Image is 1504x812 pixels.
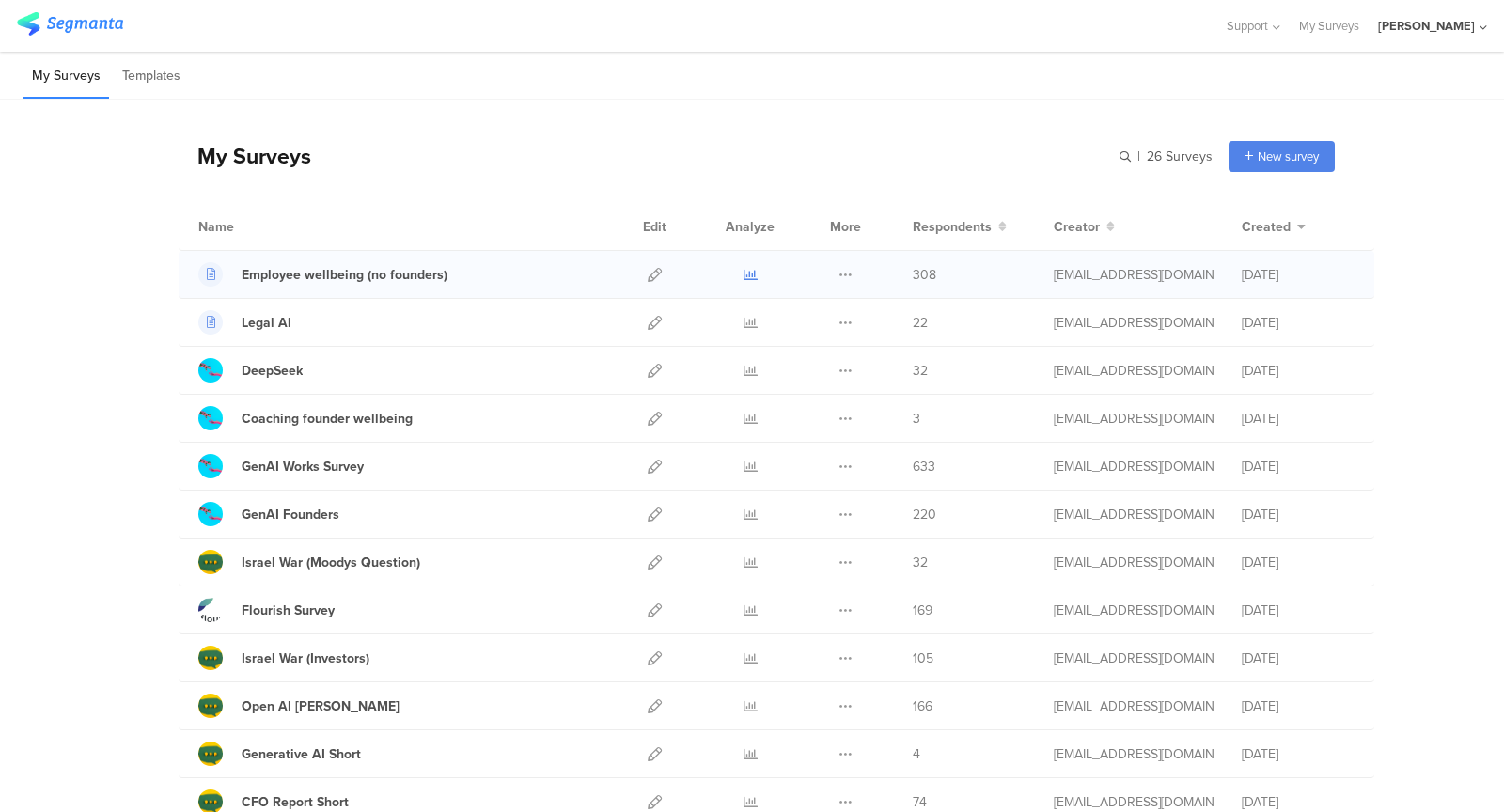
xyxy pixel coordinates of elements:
div: My Surveys [179,140,311,172]
a: Flourish Survey [198,598,335,622]
a: Open AI [PERSON_NAME] [198,694,399,718]
a: Israel War (Moodys Question) [198,550,420,574]
a: Coaching founder wellbeing [198,406,413,430]
div: [DATE] [1242,601,1355,620]
div: Coaching founder wellbeing [242,409,413,429]
span: 169 [913,601,932,620]
span: 22 [913,313,928,333]
div: [DATE] [1242,505,1355,524]
button: Creator [1054,217,1115,237]
span: 105 [913,648,933,668]
div: Israel War (Moodys Question) [242,553,420,572]
div: yael@ybenjamin.com [1054,648,1214,668]
div: [DATE] [1242,696,1355,716]
span: Created [1242,217,1291,237]
span: New survey [1258,148,1319,165]
div: Israel War (Investors) [242,648,369,668]
div: [DATE] [1242,409,1355,429]
div: Legal Ai [242,313,291,333]
span: 308 [913,265,936,285]
div: yael@ybenjamin.com [1054,553,1214,572]
span: 26 Surveys [1147,147,1213,166]
div: [DATE] [1242,553,1355,572]
div: Open AI Sam Altman [242,696,399,716]
li: Templates [114,55,189,99]
div: DeepSeek [242,361,303,381]
button: Created [1242,217,1306,237]
a: Employee wellbeing (no founders) [198,262,447,287]
div: Name [198,217,311,237]
span: 32 [913,553,928,572]
div: [PERSON_NAME] [1378,17,1475,35]
div: [DATE] [1242,361,1355,381]
span: Respondents [913,217,992,237]
span: 166 [913,696,932,716]
div: yael@ybenjamin.com [1054,361,1214,381]
div: GenAI Works Survey [242,457,364,476]
button: Respondents [913,217,1007,237]
a: Legal Ai [198,310,291,335]
span: Support [1227,17,1268,35]
div: Generative AI Short [242,744,361,764]
span: 3 [913,409,920,429]
img: segmanta logo [17,12,123,36]
div: [DATE] [1242,265,1355,285]
div: [DATE] [1242,313,1355,333]
div: Employee wellbeing (no founders) [242,265,447,285]
a: DeepSeek [198,358,303,383]
span: 4 [913,744,920,764]
div: yael@ybenjamin.com [1054,265,1214,285]
a: GenAI Works Survey [198,454,364,478]
div: CFO Report Short [242,792,349,812]
div: More [825,203,866,250]
span: 32 [913,361,928,381]
div: yael@ybenjamin.com [1054,409,1214,429]
a: Generative AI Short [198,742,361,766]
div: Edit [634,203,675,250]
a: Israel War (Investors) [198,646,369,670]
div: [DATE] [1242,648,1355,668]
span: 220 [913,505,936,524]
span: 633 [913,457,935,476]
span: 74 [913,792,927,812]
span: Creator [1054,217,1100,237]
div: yael@ybenjamin.com [1054,313,1214,333]
div: Flourish Survey [242,601,335,620]
div: yael@ybenjamin.com [1054,457,1214,476]
span: | [1135,147,1143,166]
div: [DATE] [1242,457,1355,476]
div: yael@ybenjamin.com [1054,505,1214,524]
div: yael@ybenjamin.com [1054,792,1214,812]
div: yael@ybenjamin.com [1054,744,1214,764]
div: yael@ybenjamin.com [1054,601,1214,620]
div: [DATE] [1242,792,1355,812]
div: [DATE] [1242,744,1355,764]
a: GenAI Founders [198,502,339,526]
div: GenAI Founders [242,505,339,524]
li: My Surveys [23,55,109,99]
div: Analyze [722,203,778,250]
div: yael@ybenjamin.com [1054,696,1214,716]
